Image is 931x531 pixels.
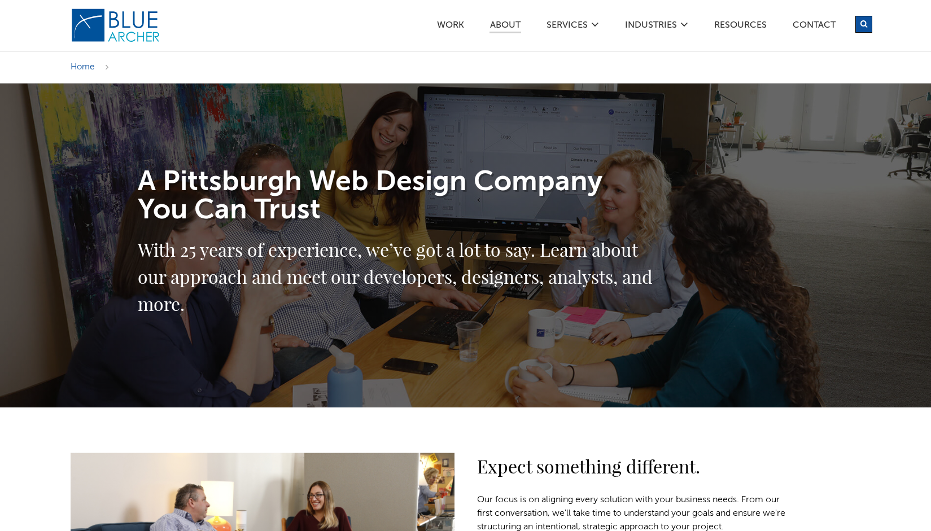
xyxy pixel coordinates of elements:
a: Industries [624,21,678,33]
a: Resources [714,21,767,33]
a: Home [71,63,94,71]
a: Contact [792,21,836,33]
h1: A Pittsburgh Web Design Company You Can Trust [138,168,657,225]
img: Blue Archer Logo [71,8,161,43]
h2: Expect something different. [477,453,793,480]
a: ABOUT [489,21,521,33]
a: SERVICES [546,21,588,33]
h2: With 25 years of experience, we’ve got a lot to say. Learn about our approach and meet our develo... [138,236,657,317]
a: Work [436,21,465,33]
